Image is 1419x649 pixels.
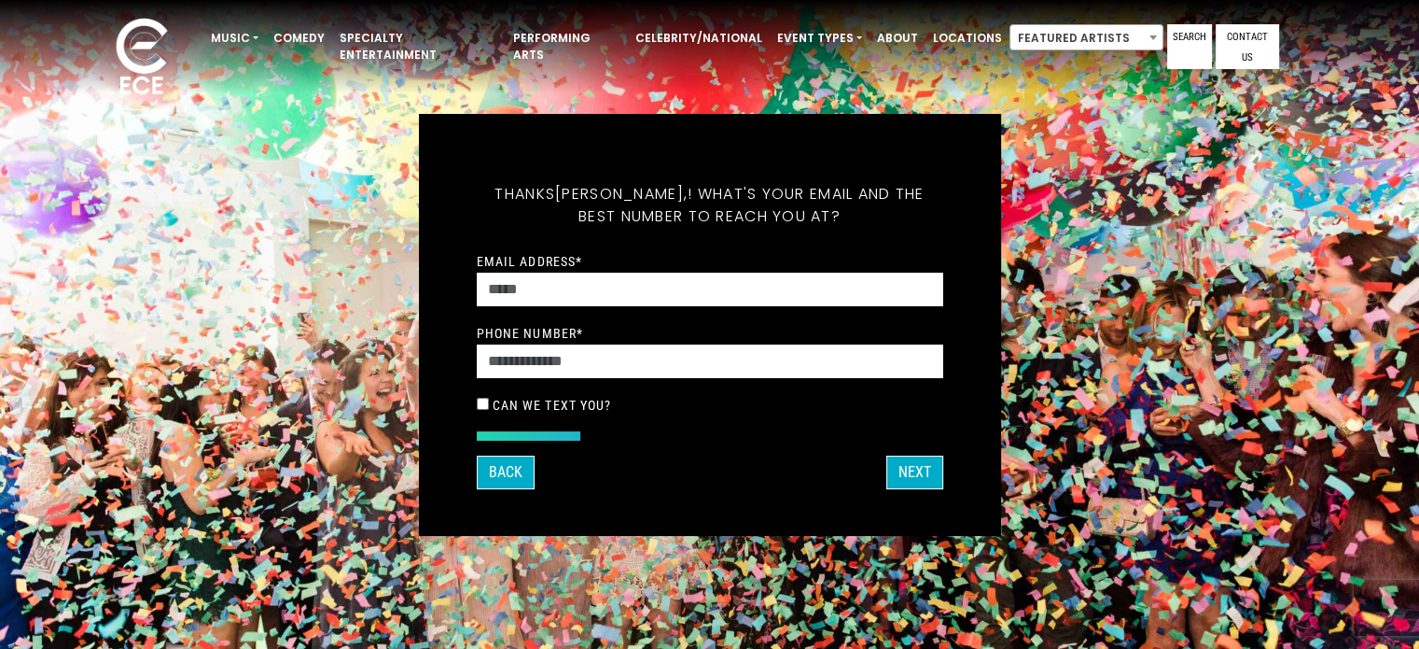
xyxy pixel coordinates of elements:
[1216,24,1279,69] a: Contact Us
[493,397,612,414] label: Can we text you?
[555,183,688,205] span: [PERSON_NAME],
[477,456,535,489] button: Back
[266,22,332,54] a: Comedy
[477,253,583,270] label: Email Address
[332,22,506,71] a: Specialty Entertainment
[477,161,943,250] h5: Thanks ! What's your email and the best number to reach you at?
[95,13,188,104] img: ece_new_logo_whitev2-1.png
[925,22,1009,54] a: Locations
[869,22,925,54] a: About
[886,456,943,489] button: Next
[506,22,628,71] a: Performing Arts
[203,22,266,54] a: Music
[1167,24,1212,69] a: Search
[770,22,869,54] a: Event Types
[628,22,770,54] a: Celebrity/National
[1009,24,1163,50] span: Featured Artists
[1010,25,1162,51] span: Featured Artists
[477,325,584,342] label: Phone Number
